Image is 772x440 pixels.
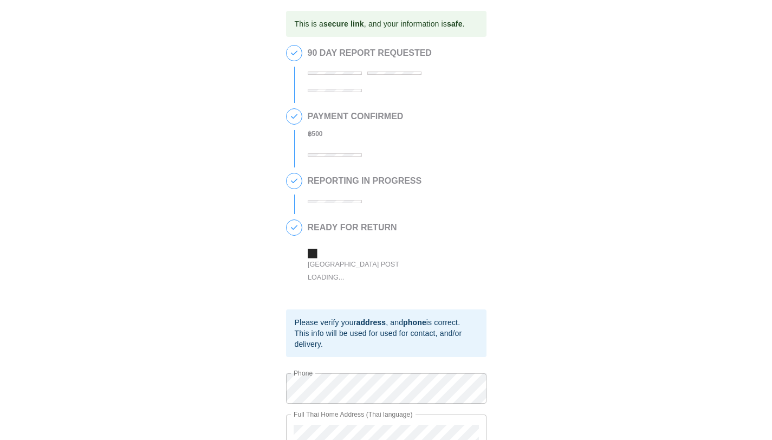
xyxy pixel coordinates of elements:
[287,220,302,235] span: 4
[447,20,463,28] b: safe
[287,109,302,124] span: 2
[403,318,426,327] b: phone
[308,48,481,58] h2: 90 DAY REPORT REQUESTED
[356,318,386,327] b: address
[308,223,470,232] h2: READY FOR RETURN
[295,328,478,350] div: This info will be used for used for contact, and/or delivery.
[323,20,364,28] b: secure link
[308,176,422,186] h2: REPORTING IN PROGRESS
[308,112,404,121] h2: PAYMENT CONFIRMED
[308,258,421,283] div: [GEOGRAPHIC_DATA] Post Loading...
[287,46,302,61] span: 1
[287,173,302,189] span: 3
[308,130,323,138] b: ฿ 500
[295,317,478,328] div: Please verify your , and is correct.
[295,14,465,34] div: This is a , and your information is .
